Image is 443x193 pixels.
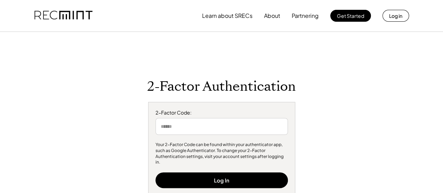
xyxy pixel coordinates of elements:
[155,172,288,188] button: Log In
[264,9,280,23] button: About
[292,9,319,23] button: Partnering
[155,109,288,116] div: 2-Factor Code:
[330,10,371,22] button: Get Started
[382,10,409,22] button: Log in
[202,9,252,23] button: Learn about SRECs
[155,142,288,165] div: Your 2-Factor Code can be found within your authenticator app, such as Google Authenticator. To c...
[34,4,92,28] img: recmint-logotype%403x.png
[147,78,296,95] h1: 2-Factor Authentication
